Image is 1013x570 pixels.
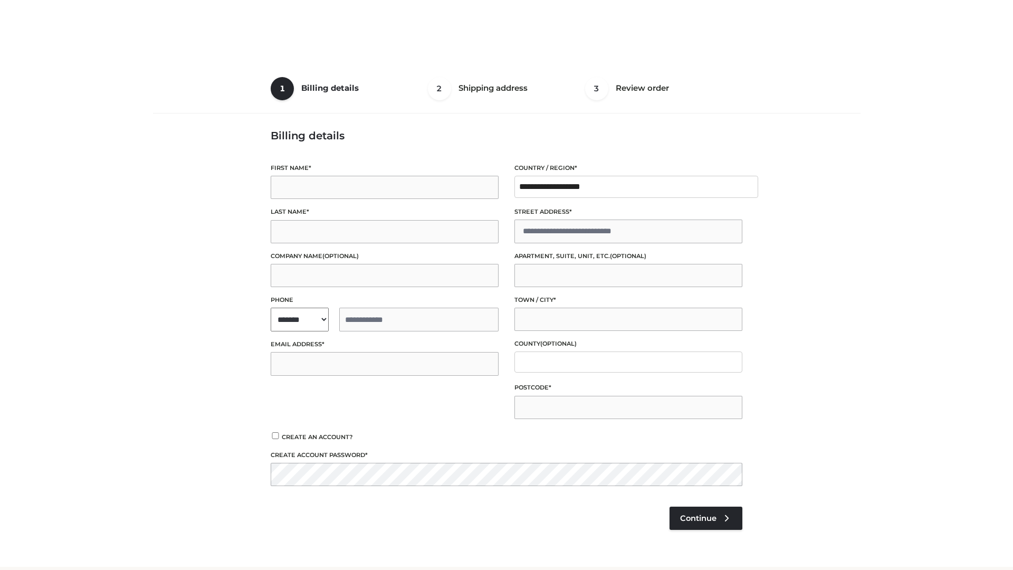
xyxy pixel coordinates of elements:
label: First name [271,163,499,173]
label: Create account password [271,450,742,460]
label: Street address [514,207,742,217]
span: Billing details [301,83,359,93]
span: (optional) [610,252,646,260]
span: Shipping address [458,83,528,93]
label: Apartment, suite, unit, etc. [514,251,742,261]
span: (optional) [322,252,359,260]
span: (optional) [540,340,577,347]
span: 1 [271,77,294,100]
span: Review order [616,83,669,93]
label: Company name [271,251,499,261]
a: Continue [670,507,742,530]
input: Create an account? [271,432,280,439]
label: Last name [271,207,499,217]
span: 3 [585,77,608,100]
span: Create an account? [282,433,353,441]
label: Town / City [514,295,742,305]
span: 2 [428,77,451,100]
span: Continue [680,514,716,523]
label: Postcode [514,383,742,393]
label: Phone [271,295,499,305]
label: Country / Region [514,163,742,173]
label: County [514,339,742,349]
h3: Billing details [271,129,742,142]
label: Email address [271,339,499,349]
